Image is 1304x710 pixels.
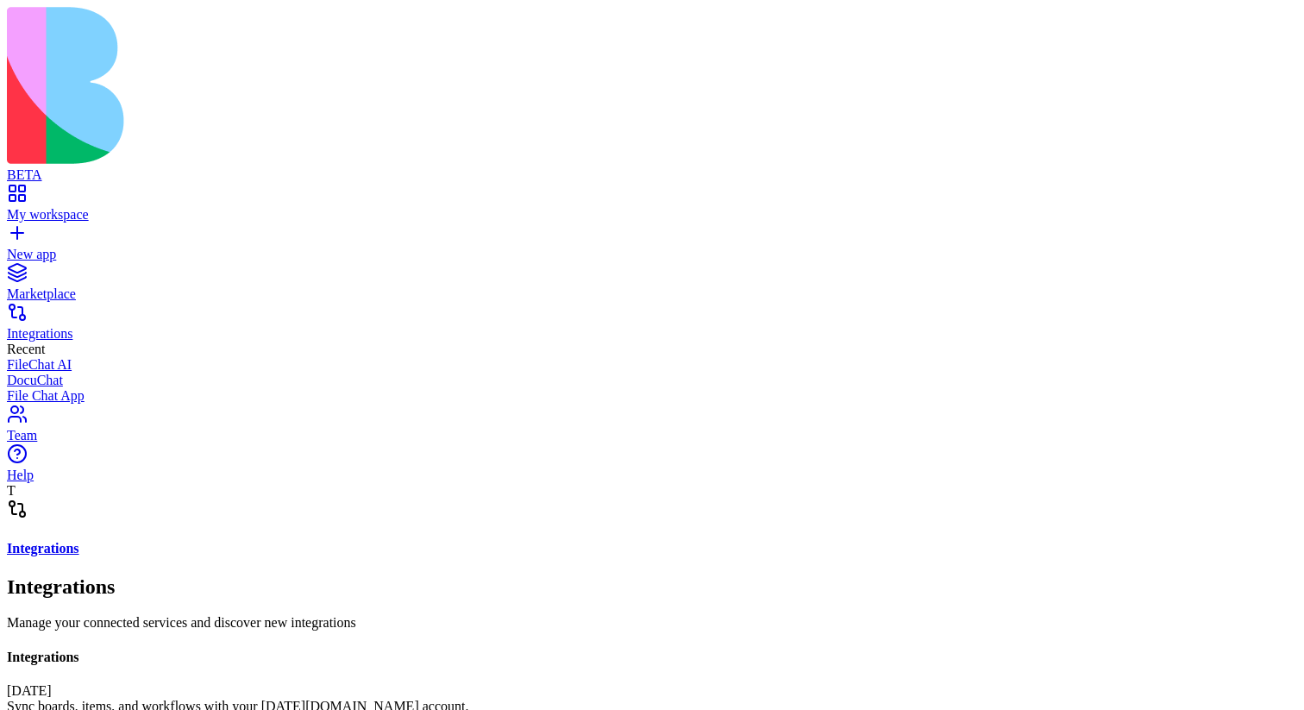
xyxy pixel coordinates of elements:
p: Manage your connected services and discover new integrations [7,615,1297,631]
h2: Integrations [7,575,1297,599]
a: Integrations [7,541,1297,556]
a: File Chat App [7,388,1297,404]
div: My workspace [7,207,1297,223]
div: Help [7,468,1297,483]
a: Marketplace [7,271,1297,302]
div: Marketplace [7,286,1297,302]
div: Team [7,428,1297,443]
a: Team [7,412,1297,443]
a: FileChat AI [7,357,1297,373]
img: logo [7,7,700,164]
div: Integrations [7,326,1297,342]
span: T [7,483,16,498]
a: BETA [7,152,1297,183]
a: New app [7,231,1297,262]
a: DocuChat [7,373,1297,388]
span: Recent [7,342,45,356]
a: Help [7,452,1297,483]
span: [DATE] [7,683,52,698]
div: BETA [7,167,1297,183]
h4: Integrations [7,650,1297,665]
a: My workspace [7,192,1297,223]
div: New app [7,247,1297,262]
a: Integrations [7,311,1297,342]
